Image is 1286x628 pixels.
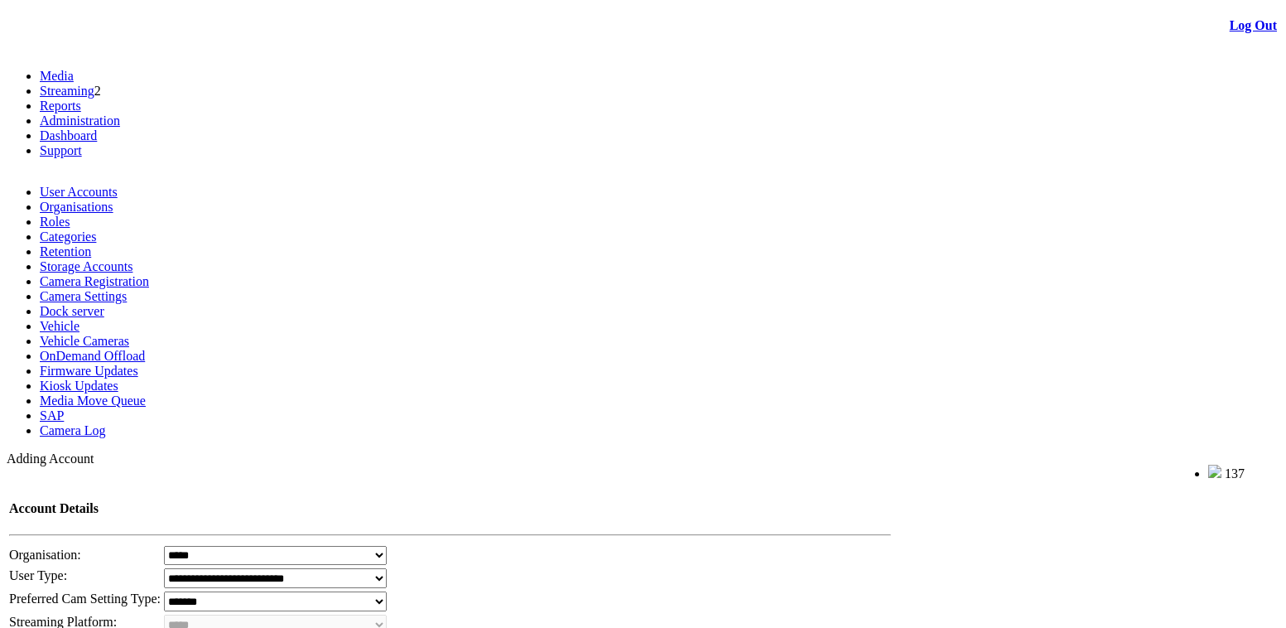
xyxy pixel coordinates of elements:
[9,568,67,582] span: User Type:
[40,379,118,393] a: Kiosk Updates
[40,84,94,98] a: Streaming
[40,334,129,348] a: Vehicle Cameras
[40,408,64,423] a: SAP
[40,394,146,408] a: Media Move Queue
[1230,18,1277,32] a: Log Out
[40,289,127,303] a: Camera Settings
[40,274,149,288] a: Camera Registration
[40,244,91,258] a: Retention
[40,423,106,437] a: Camera Log
[9,501,891,516] h4: Account Details
[1208,465,1221,478] img: bell25.png
[40,69,74,83] a: Media
[40,259,132,273] a: Storage Accounts
[40,304,104,318] a: Dock server
[9,548,81,562] span: Organisation:
[40,200,113,214] a: Organisations
[40,349,145,363] a: OnDemand Offload
[9,592,161,606] span: Preferred Cam Setting Type:
[1225,466,1245,481] span: 137
[40,185,118,199] a: User Accounts
[40,215,70,229] a: Roles
[40,99,81,113] a: Reports
[40,229,96,244] a: Categories
[7,452,94,466] span: Adding Account
[40,319,79,333] a: Vehicle
[40,364,138,378] a: Firmware Updates
[94,84,101,98] span: 2
[40,128,97,143] a: Dashboard
[40,114,120,128] a: Administration
[1056,466,1175,478] span: Welcome, - (Administrator)
[40,143,82,157] a: Support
